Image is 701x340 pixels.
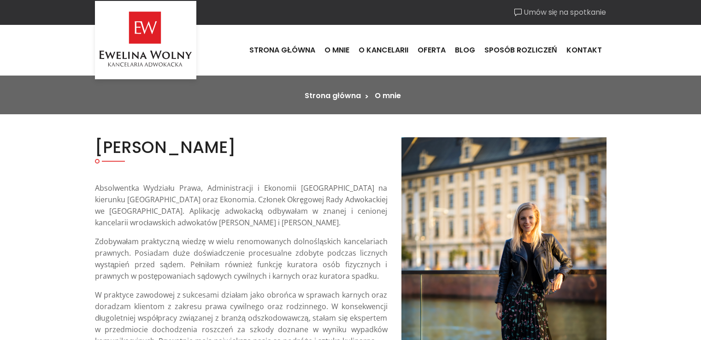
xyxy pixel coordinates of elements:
h2: [PERSON_NAME] [95,137,388,157]
a: O mnie [320,38,354,63]
a: Oferta [413,38,450,63]
a: Kontakt [562,38,607,63]
a: Umów się na spotkanie [514,7,607,18]
a: Strona główna [245,38,320,63]
a: Sposób rozliczeń [480,38,562,63]
a: Strona główna [305,90,360,101]
p: Zdobywałam praktyczną wiedzę w wielu renomowanych dolnośląskich kancelariach prawnych. Posiadam d... [95,236,388,282]
li: O mnie [375,90,401,101]
p: Absolwentka Wydziału Prawa, Administracji i Ekonomii [GEOGRAPHIC_DATA] na kierunku [GEOGRAPHIC_DA... [95,182,388,229]
a: O kancelarii [354,38,413,63]
a: Blog [450,38,480,63]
